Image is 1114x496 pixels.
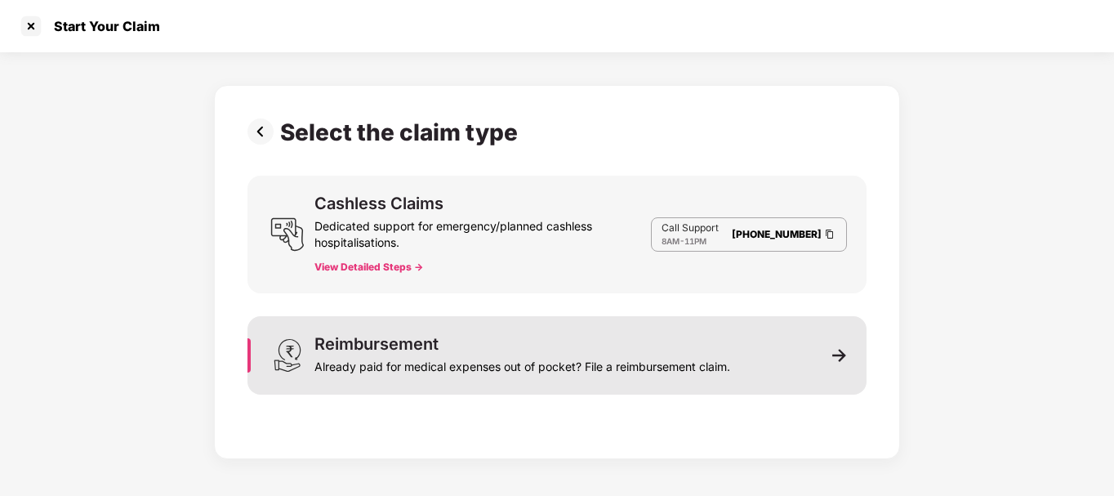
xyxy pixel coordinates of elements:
[823,227,836,241] img: Clipboard Icon
[270,338,305,373] img: svg+xml;base64,PHN2ZyB3aWR0aD0iMjQiIGhlaWdodD0iMzEiIHZpZXdCb3g9IjAgMCAyNCAzMSIgZmlsbD0ibm9uZSIgeG...
[270,217,305,252] img: svg+xml;base64,PHN2ZyB3aWR0aD0iMjQiIGhlaWdodD0iMjUiIHZpZXdCb3g9IjAgMCAyNCAyNSIgZmlsbD0ibm9uZSIgeG...
[314,352,730,375] div: Already paid for medical expenses out of pocket? File a reimbursement claim.
[314,336,439,352] div: Reimbursement
[314,212,651,251] div: Dedicated support for emergency/planned cashless hospitalisations.
[684,236,706,246] span: 11PM
[280,118,524,146] div: Select the claim type
[662,235,719,248] div: -
[832,348,847,363] img: svg+xml;base64,PHN2ZyB3aWR0aD0iMTEiIGhlaWdodD0iMTEiIHZpZXdCb3g9IjAgMCAxMSAxMSIgZmlsbD0ibm9uZSIgeG...
[314,261,423,274] button: View Detailed Steps ->
[732,228,822,240] a: [PHONE_NUMBER]
[662,236,680,246] span: 8AM
[247,118,280,145] img: svg+xml;base64,PHN2ZyBpZD0iUHJldi0zMngzMiIgeG1sbnM9Imh0dHA6Ly93d3cudzMub3JnLzIwMDAvc3ZnIiB3aWR0aD...
[44,18,160,34] div: Start Your Claim
[662,221,719,235] p: Call Support
[314,195,443,212] div: Cashless Claims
